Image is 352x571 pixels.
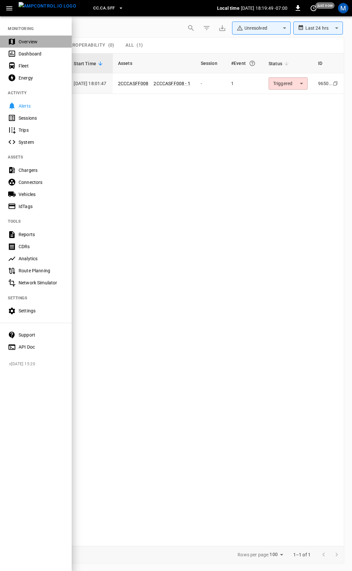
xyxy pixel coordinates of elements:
[19,231,64,238] div: Reports
[19,332,64,338] div: Support
[19,255,64,262] div: Analytics
[19,51,64,57] div: Dashboard
[19,103,64,109] div: Alerts
[93,5,115,12] span: CC.CA.SFF
[19,344,64,350] div: API Doc
[19,38,64,45] div: Overview
[19,2,76,10] img: ampcontrol.io logo
[19,167,64,173] div: Chargers
[19,127,64,133] div: Trips
[217,5,240,11] p: Local time
[19,308,64,314] div: Settings
[338,3,348,13] div: profile-icon
[19,267,64,274] div: Route Planning
[19,179,64,186] div: Connectors
[19,139,64,145] div: System
[308,3,319,13] button: set refresh interval
[19,203,64,210] div: IdTags
[19,191,64,198] div: Vehicles
[241,5,287,11] p: [DATE] 18:19:49 -07:00
[9,361,66,368] span: v [DATE] 15:20
[19,279,64,286] div: Network Simulator
[19,243,64,250] div: CDRs
[315,2,335,9] span: just now
[19,115,64,121] div: Sessions
[19,63,64,69] div: Fleet
[19,75,64,81] div: Energy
